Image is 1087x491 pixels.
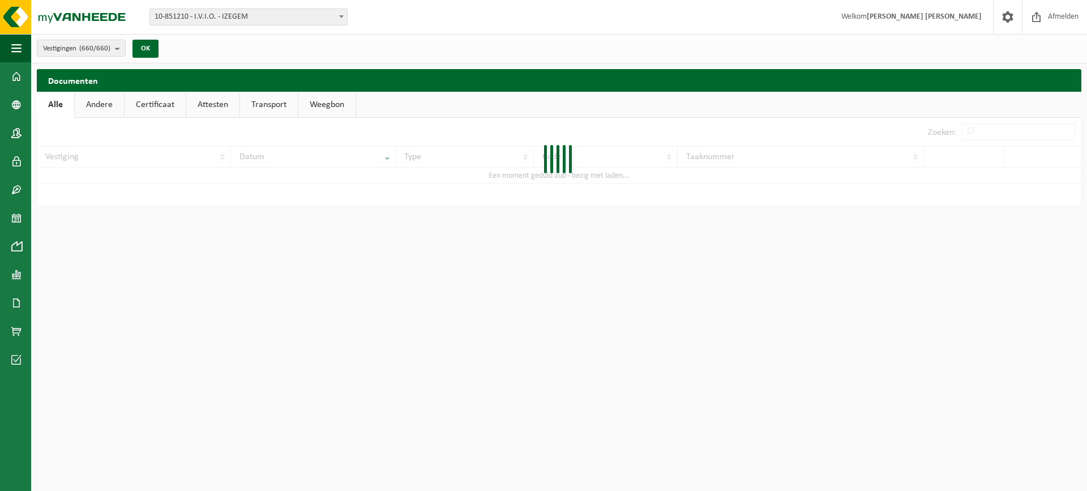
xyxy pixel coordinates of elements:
[298,92,356,118] a: Weegbon
[43,40,110,57] span: Vestigingen
[240,92,298,118] a: Transport
[37,40,126,57] button: Vestigingen(660/660)
[186,92,239,118] a: Attesten
[150,9,347,25] span: 10-851210 - I.V.I.O. - IZEGEM
[37,69,1081,91] h2: Documenten
[37,92,74,118] a: Alle
[125,92,186,118] a: Certificaat
[149,8,348,25] span: 10-851210 - I.V.I.O. - IZEGEM
[79,45,110,52] count: (660/660)
[867,12,982,21] strong: [PERSON_NAME] [PERSON_NAME]
[75,92,124,118] a: Andere
[132,40,159,58] button: OK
